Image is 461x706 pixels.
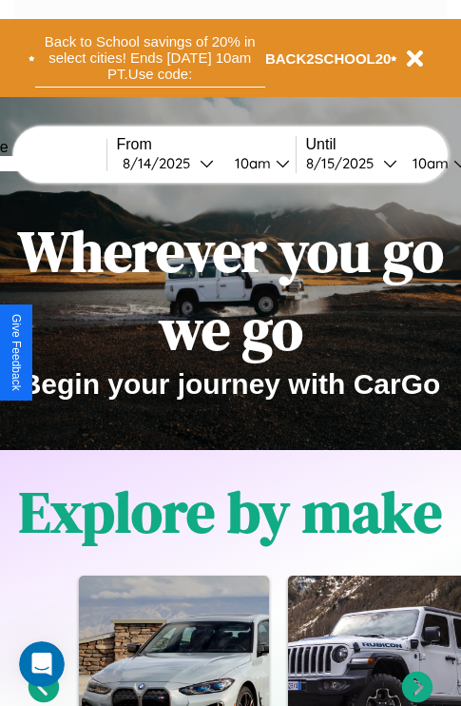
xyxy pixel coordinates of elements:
[19,641,65,687] iframe: Intercom live chat
[10,314,23,391] div: Give Feedback
[403,154,453,172] div: 10am
[35,29,265,88] button: Back to School savings of 20% in select cities! Ends [DATE] 10am PT.Use code:
[19,473,442,551] h1: Explore by make
[117,136,296,153] label: From
[225,154,276,172] div: 10am
[117,153,220,173] button: 8/14/2025
[306,154,383,172] div: 8 / 15 / 2025
[265,50,392,67] b: BACK2SCHOOL20
[220,153,296,173] button: 10am
[123,154,200,172] div: 8 / 14 / 2025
